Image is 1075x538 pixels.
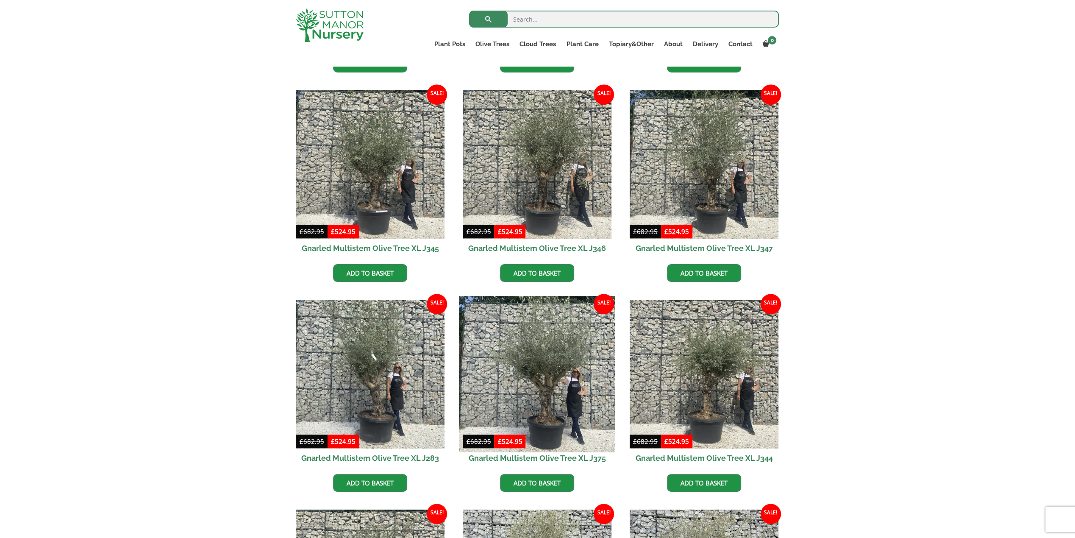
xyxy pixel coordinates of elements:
span: £ [497,227,501,236]
span: £ [633,227,637,236]
a: 0 [757,38,779,50]
span: Sale! [761,294,781,314]
bdi: 524.95 [664,437,689,446]
bdi: 682.95 [466,437,491,446]
span: Sale! [594,504,614,524]
img: Gnarled Multistem Olive Tree XL J345 [296,90,445,239]
a: Add to basket: “Gnarled Multistem Olive Tree XL J283” [333,474,407,492]
img: Gnarled Multistem Olive Tree XL J347 [630,90,778,239]
a: Sale! Gnarled Multistem Olive Tree XL J344 [630,300,778,468]
a: Plant Care [561,38,603,50]
a: Add to basket: “Gnarled Multistem Olive Tree XL J344” [667,474,741,492]
a: Add to basket: “Gnarled Multistem Olive Tree XL J345” [333,264,407,282]
span: £ [466,227,470,236]
span: Sale! [761,504,781,524]
span: £ [300,227,303,236]
a: Add to basket: “Gnarled Multistem Olive Tree XL J347” [667,264,741,282]
bdi: 524.95 [331,227,356,236]
span: £ [466,437,470,446]
h2: Gnarled Multistem Olive Tree XL J283 [296,449,445,468]
a: Topiary&Other [603,38,658,50]
img: Gnarled Multistem Olive Tree XL J283 [296,300,445,449]
a: Olive Trees [470,38,514,50]
bdi: 524.95 [497,437,522,446]
span: Sale! [761,84,781,105]
img: Gnarled Multistem Olive Tree XL J344 [630,300,778,449]
span: Sale! [594,84,614,105]
span: £ [664,227,668,236]
a: Sale! Gnarled Multistem Olive Tree XL J347 [630,90,778,258]
span: £ [331,227,335,236]
span: £ [633,437,637,446]
bdi: 524.95 [331,437,356,446]
span: Sale! [427,84,447,105]
a: Sale! Gnarled Multistem Olive Tree XL J345 [296,90,445,258]
span: £ [497,437,501,446]
h2: Gnarled Multistem Olive Tree XL J344 [630,449,778,468]
img: logo [296,8,364,42]
span: £ [664,437,668,446]
a: About [658,38,687,50]
a: Sale! Gnarled Multistem Olive Tree XL J283 [296,300,445,468]
bdi: 524.95 [497,227,522,236]
span: Sale! [594,294,614,314]
bdi: 524.95 [664,227,689,236]
a: Plant Pots [429,38,470,50]
input: Search... [469,11,779,28]
a: Contact [723,38,757,50]
a: Add to basket: “Gnarled Multistem Olive Tree XL J375” [500,474,574,492]
bdi: 682.95 [633,227,658,236]
bdi: 682.95 [633,437,658,446]
h2: Gnarled Multistem Olive Tree XL J345 [296,239,445,258]
span: 0 [768,36,776,45]
bdi: 682.95 [300,437,324,446]
bdi: 682.95 [466,227,491,236]
a: Sale! Gnarled Multistem Olive Tree XL J346 [463,90,611,258]
h2: Gnarled Multistem Olive Tree XL J347 [630,239,778,258]
span: £ [300,437,303,446]
a: Add to basket: “Gnarled Multistem Olive Tree XL J346” [500,264,574,282]
h2: Gnarled Multistem Olive Tree XL J375 [463,449,611,468]
span: Sale! [427,504,447,524]
span: Sale! [427,294,447,314]
h2: Gnarled Multistem Olive Tree XL J346 [463,239,611,258]
a: Sale! Gnarled Multistem Olive Tree XL J375 [463,300,611,468]
span: £ [331,437,335,446]
bdi: 682.95 [300,227,324,236]
a: Delivery [687,38,723,50]
a: Cloud Trees [514,38,561,50]
img: Gnarled Multistem Olive Tree XL J375 [459,296,615,452]
img: Gnarled Multistem Olive Tree XL J346 [463,90,611,239]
